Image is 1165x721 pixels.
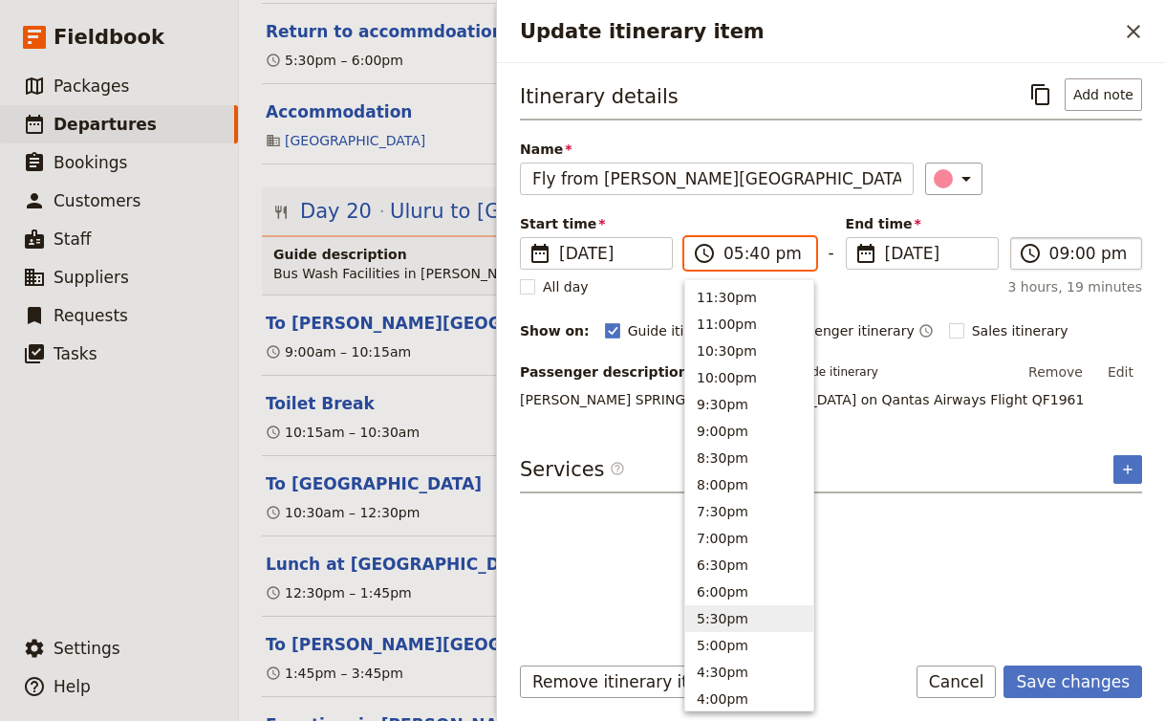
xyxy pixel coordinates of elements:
button: Edit this itinerary item [266,633,633,656]
span: Customers [54,191,140,210]
button: Copy itinerary item [1025,78,1057,111]
button: Remove itinerary item [520,666,726,698]
button: 11:00pm [685,311,813,338]
button: Edit this itinerary item [266,100,412,123]
span: Uluru to [GEOGRAPHIC_DATA] [390,197,688,226]
button: Time shown on passenger itinerary [918,319,934,342]
div: 5:30pm – 6:00pm [266,51,403,70]
div: 12:30pm – 1:45pm [266,583,412,602]
span: Sales itinerary [972,321,1068,340]
h4: Guide description [273,245,1134,264]
span: Name [520,140,914,159]
button: 11:30pm [685,284,813,311]
button: Edit this itinerary item [266,392,375,415]
div: 10:30am – 12:30pm [266,503,420,522]
span: ​ [1019,242,1042,265]
input: ​ [723,242,804,265]
span: End time [846,214,999,233]
button: Edit day information [273,197,797,226]
button: 8:00pm [685,471,813,498]
button: 10:30pm [685,338,813,364]
span: Passenger itinerary [785,321,914,340]
label: Passenger description [520,362,707,382]
button: 9:00pm [685,418,813,445]
button: Remove [1020,358,1091,386]
button: Close drawer [1117,15,1150,48]
span: Start time [520,214,673,233]
div: 9:00am – 10:15am [266,342,411,361]
button: 5:00pm [685,632,813,659]
button: 7:00pm [685,525,813,552]
span: All day [543,277,589,296]
h3: Itinerary details [520,82,679,111]
button: 7:30pm [685,498,813,525]
button: 9:30pm [685,391,813,418]
a: [GEOGRAPHIC_DATA] [285,131,425,150]
button: Edit [1099,358,1142,386]
span: Bus Wash Facilities in [PERSON_NAME][GEOGRAPHIC_DATA]: [STREET_ADDRESS][PERSON_NAME][PERSON_NAME] [273,266,1036,281]
input: Name [520,163,914,195]
span: [DATE] [559,242,660,265]
button: 10:00pm [685,364,813,391]
button: Add note [1065,78,1142,111]
span: Departures [54,115,157,134]
span: Help [54,677,91,696]
span: - [828,241,833,270]
span: Suppliers [54,268,129,287]
button: Edit this itinerary item [266,472,482,495]
span: ​ [529,242,551,265]
span: ​ [610,461,625,476]
span: Settings [54,639,120,658]
h3: Services [520,455,625,484]
span: Guide itinerary [628,321,728,340]
button: 4:00pm [685,686,813,712]
button: Edit this itinerary item [266,553,541,576]
div: Show on: [520,321,590,340]
span: Packages [54,76,129,96]
button: Save changes [1003,666,1142,698]
button: 6:30pm [685,552,813,579]
span: ​ [854,242,877,265]
button: 5:30pm [685,605,813,632]
button: 6:00pm [685,579,813,605]
button: 8:30pm [685,445,813,471]
span: Day 20 [300,197,372,226]
button: Add service inclusion [1113,455,1142,484]
button: Edit this itinerary item [266,20,504,43]
button: ​ [925,163,982,195]
span: [PERSON_NAME] SPRINGS to [GEOGRAPHIC_DATA] on Qantas Airways Flight QF1961 [520,392,1084,407]
button: 4:30pm [685,659,813,686]
h2: Update itinerary item [520,17,1117,46]
div: ​ [936,167,978,190]
span: Staff [54,229,92,249]
span: Bookings [54,153,127,172]
input: ​ [1049,242,1130,265]
span: Fieldbook [54,23,164,52]
div: 1:45pm – 3:45pm [266,664,403,683]
span: Tasks [54,344,97,363]
button: Cancel [917,666,997,698]
span: ​ [693,242,716,265]
div: 10:15am – 10:30am [266,423,420,442]
span: 3 hours, 19 minutes [1007,277,1142,296]
button: Edit this itinerary item [266,312,633,335]
span: Requests [54,306,128,325]
span: ​ [610,461,625,484]
span: [DATE] [885,242,986,265]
